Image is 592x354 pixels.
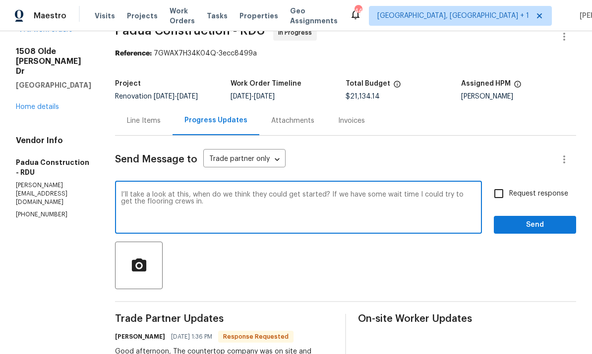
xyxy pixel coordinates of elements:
[203,152,286,168] div: Trade partner only
[207,12,228,19] span: Tasks
[271,116,314,126] div: Attachments
[127,116,161,126] div: Line Items
[16,80,91,90] h5: [GEOGRAPHIC_DATA]
[355,6,361,16] div: 44
[16,181,91,206] p: [PERSON_NAME][EMAIL_ADDRESS][DOMAIN_NAME]
[231,93,275,100] span: -
[115,50,152,57] b: Reference:
[494,216,576,234] button: Send
[461,80,511,87] h5: Assigned HPM
[115,154,197,164] span: Send Message to
[171,332,212,342] span: [DATE] 1:36 PM
[115,49,576,58] div: 7GWAX7H34K04Q-3ecc8499a
[502,219,568,231] span: Send
[16,136,91,146] h4: Vendor Info
[290,6,338,26] span: Geo Assignments
[121,191,476,226] textarea: I’ll take a look at this, when do we think they could get started? If we have some wait time I co...
[16,47,91,76] h2: 1508 Olde [PERSON_NAME] Dr
[514,80,522,93] span: The hpm assigned to this work order.
[377,11,529,21] span: [GEOGRAPHIC_DATA], [GEOGRAPHIC_DATA] + 1
[231,80,301,87] h5: Work Order Timeline
[115,314,333,324] span: Trade Partner Updates
[154,93,198,100] span: -
[393,80,401,93] span: The total cost of line items that have been proposed by Opendoor. This sum includes line items th...
[95,11,115,21] span: Visits
[231,93,251,100] span: [DATE]
[154,93,175,100] span: [DATE]
[219,332,293,342] span: Response Requested
[509,189,568,199] span: Request response
[184,115,247,125] div: Progress Updates
[115,93,198,100] span: Renovation
[127,11,158,21] span: Projects
[461,93,577,100] div: [PERSON_NAME]
[346,93,380,100] span: $21,134.14
[115,332,165,342] h6: [PERSON_NAME]
[177,93,198,100] span: [DATE]
[34,11,66,21] span: Maestro
[170,6,195,26] span: Work Orders
[254,93,275,100] span: [DATE]
[358,314,576,324] span: On-site Worker Updates
[16,103,59,110] a: Home details
[338,116,365,126] div: Invoices
[278,28,316,38] span: In Progress
[115,80,141,87] h5: Project
[239,11,278,21] span: Properties
[115,25,265,37] span: Padua Construction - RDU
[346,80,390,87] h5: Total Budget
[16,157,91,177] h5: Padua Construction - RDU
[16,210,91,219] p: [PHONE_NUMBER]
